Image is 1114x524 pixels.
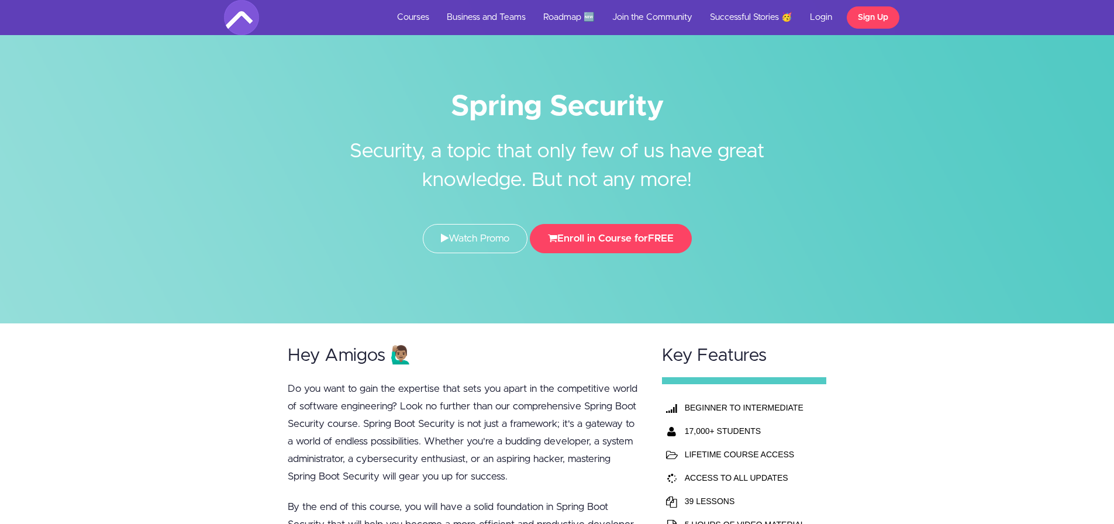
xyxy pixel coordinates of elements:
[530,224,692,253] button: Enroll in Course forFREE
[338,120,777,195] h2: Security, a topic that only few of us have great knowledge. But not any more!
[682,466,808,489] td: ACCESS TO ALL UPDATES
[224,94,891,120] h1: Spring Security
[682,489,808,513] td: 39 LESSONS
[682,396,808,419] th: BEGINNER TO INTERMEDIATE
[847,6,899,29] a: Sign Up
[288,346,640,366] h2: Hey Amigos 🙋🏽‍♂️
[423,224,527,253] a: Watch Promo
[662,346,827,366] h2: Key Features
[648,233,674,243] span: FREE
[682,419,808,443] th: 17,000+ STUDENTS
[682,443,808,466] td: LIFETIME COURSE ACCESS
[288,380,640,485] p: Do you want to gain the expertise that sets you apart in the competitive world of software engine...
